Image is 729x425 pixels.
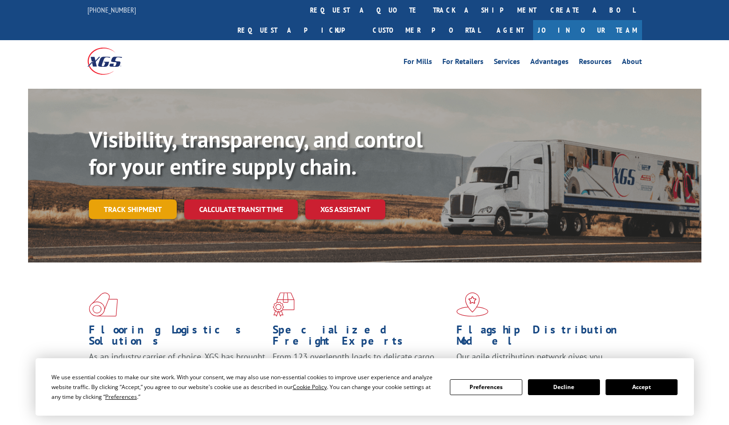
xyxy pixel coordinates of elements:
[494,58,520,68] a: Services
[273,324,449,351] h1: Specialized Freight Experts
[89,324,266,351] h1: Flooring Logistics Solutions
[530,58,569,68] a: Advantages
[273,351,449,393] p: From 123 overlength loads to delicate cargo, our experienced staff knows the best way to move you...
[606,379,678,395] button: Accept
[231,20,366,40] a: Request a pickup
[89,125,423,181] b: Visibility, transparency, and control for your entire supply chain.
[450,379,522,395] button: Preferences
[184,199,298,220] a: Calculate transit time
[404,58,432,68] a: For Mills
[36,358,694,416] div: Cookie Consent Prompt
[293,383,327,391] span: Cookie Policy
[622,58,642,68] a: About
[456,324,633,351] h1: Flagship Distribution Model
[51,372,439,402] div: We use essential cookies to make our site work. With your consent, we may also use non-essential ...
[533,20,642,40] a: Join Our Team
[305,199,385,220] a: XGS ASSISTANT
[442,58,484,68] a: For Retailers
[579,58,612,68] a: Resources
[105,393,137,401] span: Preferences
[366,20,487,40] a: Customer Portal
[89,199,177,219] a: Track shipment
[487,20,533,40] a: Agent
[87,5,136,14] a: [PHONE_NUMBER]
[273,292,295,317] img: xgs-icon-focused-on-flooring-red
[456,292,489,317] img: xgs-icon-flagship-distribution-model-red
[89,351,265,384] span: As an industry carrier of choice, XGS has brought innovation and dedication to flooring logistics...
[456,351,628,373] span: Our agile distribution network gives you nationwide inventory management on demand.
[528,379,600,395] button: Decline
[89,292,118,317] img: xgs-icon-total-supply-chain-intelligence-red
